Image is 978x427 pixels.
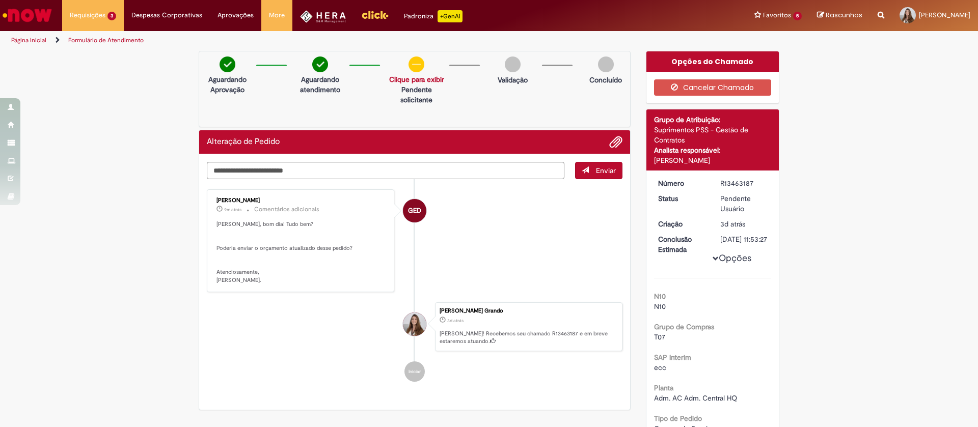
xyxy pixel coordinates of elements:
img: img-circle-grey.png [598,56,614,72]
div: Suprimentos PSS - Gestão de Contratos [654,125,772,145]
div: [DATE] 11:53:27 [720,234,768,244]
time: 29/08/2025 15:53:24 [447,318,464,324]
a: Rascunhos [817,11,862,20]
span: More [269,10,285,20]
span: Aprovações [218,10,254,20]
p: Validação [498,75,528,85]
img: circle-minus.png [409,56,424,72]
button: Enviar [575,162,622,179]
img: check-circle-green.png [312,56,328,72]
dt: Criação [650,219,713,229]
b: SAP Interim [654,353,691,362]
div: R13463187 [720,178,768,188]
span: [PERSON_NAME] [919,11,970,19]
img: img-circle-grey.png [505,56,521,72]
span: 9m atrás [224,207,241,213]
ul: Trilhas de página [8,31,644,50]
img: click_logo_yellow_360x200.png [361,7,389,22]
time: 01/09/2025 10:01:27 [224,207,241,213]
span: 3 [107,12,116,20]
div: Pendente Usuário [720,193,768,214]
b: N10 [654,292,666,301]
p: [PERSON_NAME], bom dia! Tudo bem? Poderia enviar o orçamento atualizado desse pedido? Atenciosame... [216,220,386,284]
span: Enviar [596,166,616,175]
div: Padroniza [404,10,463,22]
dt: Status [650,193,713,204]
a: Página inicial [11,36,46,44]
b: Planta [654,383,673,392]
span: Despesas Corporativas [131,10,202,20]
a: Clique para exibir [389,75,444,84]
div: 29/08/2025 15:53:24 [720,219,768,229]
div: [PERSON_NAME] Grando [440,308,617,314]
div: Grupo de Atribuição: [654,115,772,125]
img: HeraLogo.png [300,10,346,23]
img: check-circle-green.png [220,56,235,72]
p: Concluído [589,75,622,85]
div: Analista responsável: [654,145,772,155]
b: Grupo de Compras [654,322,714,331]
span: Requisições [70,10,105,20]
span: 3d atrás [447,318,464,324]
textarea: Digite sua mensagem aqui... [207,162,564,179]
div: Gabriela Grando [403,312,426,336]
span: N10 [654,302,666,311]
a: Formulário de Atendimento [68,36,144,44]
div: [PERSON_NAME] [654,155,772,165]
time: 29/08/2025 15:53:24 [720,219,745,229]
button: Adicionar anexos [609,135,622,149]
span: Favoritos [763,10,791,20]
div: Opções do Chamado [646,51,779,72]
ul: Histórico de tíquete [207,179,622,392]
dt: Conclusão Estimada [650,234,713,254]
dt: Número [650,178,713,188]
span: Rascunhos [826,10,862,20]
span: 5 [793,12,802,20]
li: Gabriela Pizzol Grando [207,302,622,351]
span: 3d atrás [720,219,745,229]
small: Comentários adicionais [254,205,319,214]
p: Aguardando Aprovação [203,74,251,95]
span: T07 [654,332,665,341]
div: [PERSON_NAME] [216,197,386,204]
p: Aguardando atendimento [296,74,344,95]
button: Cancelar Chamado [654,79,772,96]
span: Adm. AC Adm. Central HQ [654,393,737,403]
div: Gabriele Estefane Da Silva [403,199,426,222]
b: Tipo de Pedido [654,414,702,423]
img: ServiceNow [1,5,53,25]
p: Pendente solicitante [389,84,444,105]
p: +GenAi [438,10,463,22]
p: [PERSON_NAME]! Recebemos seu chamado R13463187 e em breve estaremos atuando. [440,330,617,346]
span: ecc [654,363,666,372]
h2: Alteração de Pedido Histórico de tíquete [207,137,280,147]
span: GED [408,198,421,223]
